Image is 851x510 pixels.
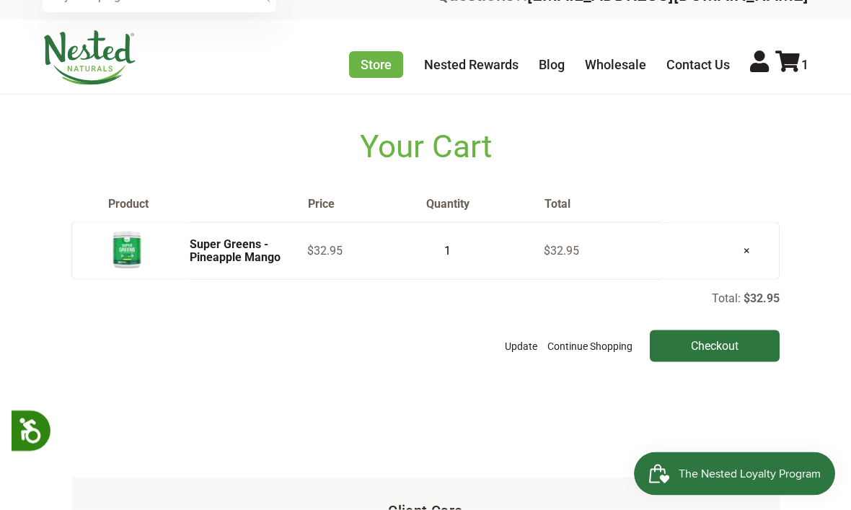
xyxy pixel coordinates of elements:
[501,330,541,362] button: Update
[775,58,808,73] a: 1
[744,291,780,305] p: $32.95
[544,197,662,211] th: Total
[71,128,780,165] h1: Your Cart
[539,58,565,73] a: Blog
[801,58,808,73] span: 1
[544,244,579,258] span: $32.95
[43,31,136,86] img: Nested Naturals
[109,229,145,270] img: Super Greens - Pineapple Mango - 30 Servings
[349,52,403,79] a: Store
[585,58,646,73] a: Wholesale
[190,237,281,264] a: Super Greens - Pineapple Mango
[634,452,837,496] iframe: Button to open loyalty program pop-up
[732,232,762,269] a: ×
[307,244,343,258] span: $32.95
[71,197,307,211] th: Product
[666,58,730,73] a: Contact Us
[544,330,636,362] a: Continue Shopping
[425,197,544,211] th: Quantity
[71,291,780,361] div: Total:
[650,330,780,362] input: Checkout
[307,197,425,211] th: Price
[424,58,519,73] a: Nested Rewards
